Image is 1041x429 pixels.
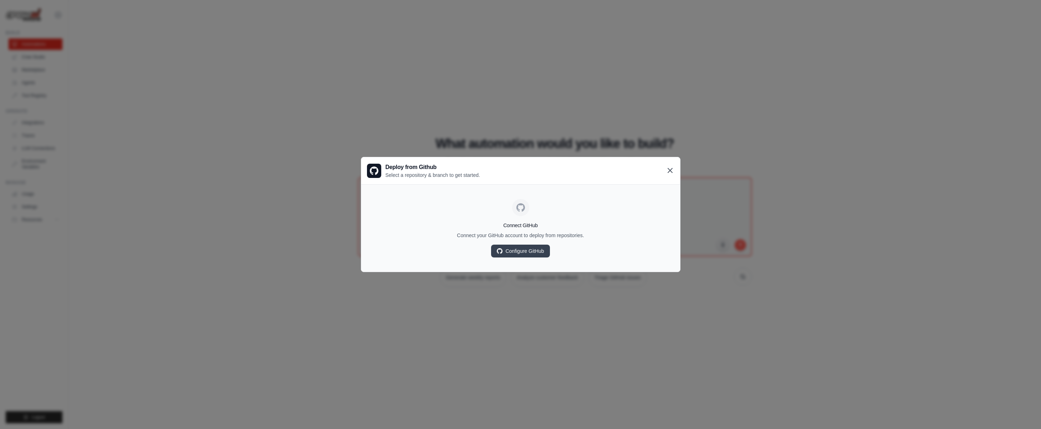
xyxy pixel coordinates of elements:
[386,163,480,172] h3: Deploy from Github
[386,172,480,179] p: Select a repository & branch to get started.
[1005,395,1041,429] iframe: Chat Widget
[367,222,674,229] h4: Connect GitHub
[491,245,550,257] a: Configure GitHub
[367,232,674,239] p: Connect your GitHub account to deploy from repositories.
